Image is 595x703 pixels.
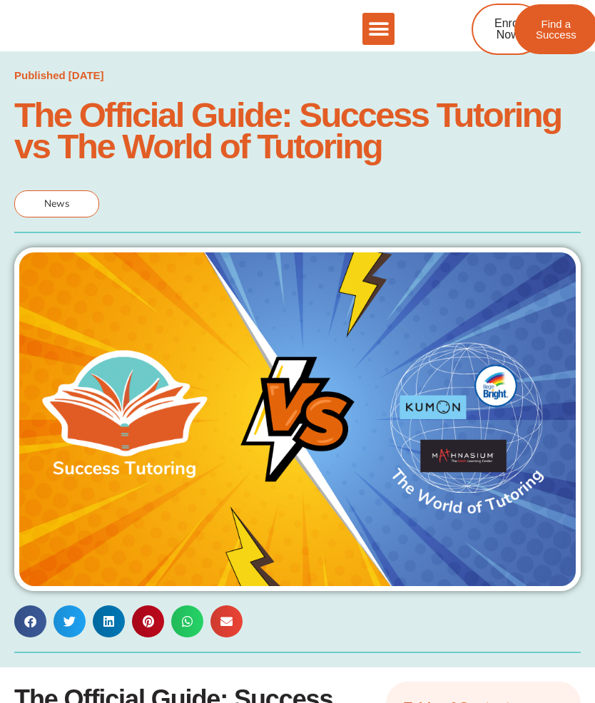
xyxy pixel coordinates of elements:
div: Share on linkedin [93,605,125,637]
a: Enrol Now [472,4,544,55]
div: Share on twitter [54,605,86,637]
div: Menu Toggle [362,13,395,45]
a: Published [DATE] [14,66,104,86]
span: Enrol Now [494,18,521,41]
h1: The Official Guide: Success Tutoring vs The World of Tutoring [14,99,581,162]
div: Share on facebook [14,605,46,637]
div: Share on email [210,605,243,637]
span: Published [14,69,66,81]
time: [DATE] [68,69,104,81]
span: News [44,197,70,210]
span: Find a Success [536,19,576,40]
div: Share on whatsapp [171,605,203,637]
div: Share on pinterest [132,605,164,637]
